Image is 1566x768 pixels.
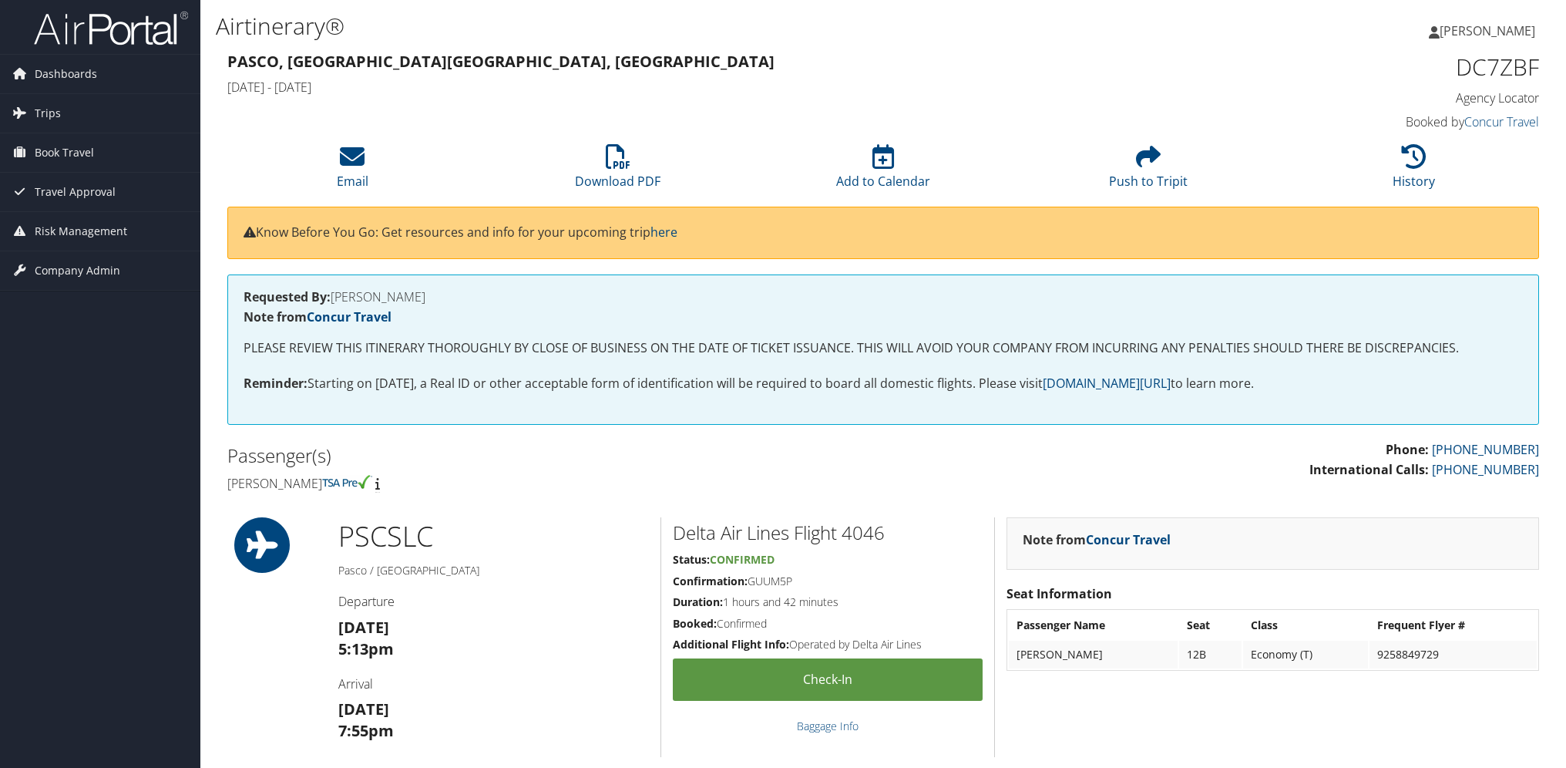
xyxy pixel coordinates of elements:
h4: Booked by [1228,113,1539,130]
span: Confirmed [710,552,775,567]
strong: Pasco, [GEOGRAPHIC_DATA] [GEOGRAPHIC_DATA], [GEOGRAPHIC_DATA] [227,51,775,72]
th: Class [1243,611,1368,639]
img: airportal-logo.png [34,10,188,46]
h5: Operated by Delta Air Lines [673,637,983,652]
a: here [650,224,677,241]
a: Add to Calendar [836,153,930,190]
a: History [1393,153,1435,190]
td: 12B [1179,641,1242,669]
img: tsa-precheck.png [322,475,372,489]
span: Book Travel [35,133,94,172]
a: Concur Travel [307,308,391,325]
h4: Agency Locator [1228,89,1539,106]
a: Concur Travel [1464,113,1539,130]
strong: Confirmation: [673,574,748,588]
h5: Pasco / [GEOGRAPHIC_DATA] [338,563,649,578]
a: Push to Tripit [1109,153,1188,190]
span: Dashboards [35,55,97,93]
strong: Duration: [673,595,723,609]
h4: [DATE] - [DATE] [227,79,1205,96]
strong: Requested By: [244,288,331,305]
td: [PERSON_NAME] [1009,641,1178,669]
td: 9258849729 [1369,641,1537,669]
h5: GUUM5P [673,574,983,589]
a: Concur Travel [1086,531,1171,548]
strong: Note from [244,308,391,325]
strong: Status: [673,552,710,567]
a: Email [337,153,368,190]
th: Frequent Flyer # [1369,611,1537,639]
h4: [PERSON_NAME] [227,475,872,492]
a: [DOMAIN_NAME][URL] [1043,375,1171,392]
strong: 5:13pm [338,638,394,659]
th: Passenger Name [1009,611,1178,639]
h2: Delta Air Lines Flight 4046 [673,520,983,546]
strong: Additional Flight Info: [673,637,789,652]
strong: [DATE] [338,699,389,719]
h1: Airtinerary® [216,10,1106,42]
h4: [PERSON_NAME] [244,291,1523,303]
td: Economy (T) [1243,641,1368,669]
a: Check-in [673,659,983,701]
span: [PERSON_NAME] [1440,22,1535,39]
span: Risk Management [35,212,127,251]
h1: DC7ZBF [1228,51,1539,83]
span: Company Admin [35,251,120,290]
p: Starting on [DATE], a Real ID or other acceptable form of identification will be required to boar... [244,374,1523,394]
strong: Booked: [673,616,717,631]
a: Download PDF [575,153,660,190]
h5: Confirmed [673,616,983,632]
a: [PHONE_NUMBER] [1432,461,1539,478]
h1: PSC SLC [338,517,649,556]
h4: Departure [338,593,649,610]
h5: 1 hours and 42 minutes [673,595,983,610]
th: Seat [1179,611,1242,639]
a: Baggage Info [797,719,859,733]
h4: Arrival [338,675,649,692]
h2: Passenger(s) [227,443,872,469]
strong: Reminder: [244,375,307,392]
p: PLEASE REVIEW THIS ITINERARY THOROUGHLY BY CLOSE OF BUSINESS ON THE DATE OF TICKET ISSUANCE. THIS... [244,339,1523,359]
a: [PERSON_NAME] [1429,8,1551,54]
span: Trips [35,94,61,133]
span: Travel Approval [35,173,116,211]
strong: [DATE] [338,617,389,638]
a: [PHONE_NUMBER] [1432,441,1539,458]
strong: Note from [1023,531,1171,548]
p: Know Before You Go: Get resources and info for your upcoming trip [244,223,1523,243]
strong: Seat Information [1006,585,1112,602]
strong: 7:55pm [338,720,394,741]
strong: Phone: [1386,441,1429,458]
strong: International Calls: [1309,461,1429,478]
